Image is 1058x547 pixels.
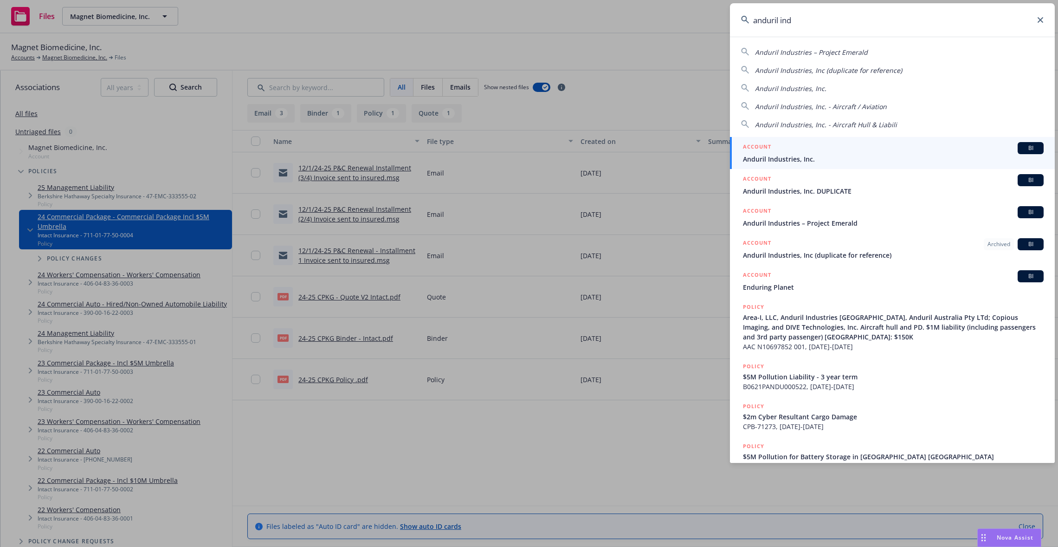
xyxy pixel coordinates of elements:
[755,84,826,93] span: Anduril Industries, Inc.
[743,422,1044,431] span: CPB-71273, [DATE]-[DATE]
[743,142,771,153] h5: ACCOUNT
[743,302,764,312] h5: POLICY
[978,529,989,547] div: Drag to move
[730,436,1055,476] a: POLICY$5M Pollution for Battery Storage in [GEOGRAPHIC_DATA] [GEOGRAPHIC_DATA]G47485599-001, [DAT...
[755,102,887,111] span: Anduril Industries, Inc. - Aircraft / Aviation
[1021,144,1040,152] span: BI
[755,66,902,75] span: Anduril Industries, Inc (duplicate for reference)
[743,382,1044,391] span: B0621PANDU000522, [DATE]-[DATE]
[743,270,771,281] h5: ACCOUNT
[743,218,1044,228] span: Anduril Industries – Project Emerald
[1021,272,1040,280] span: BI
[743,412,1044,422] span: $2m Cyber Resultant Cargo Damage
[977,528,1041,547] button: Nova Assist
[730,265,1055,297] a: ACCOUNTBIEnduring Planet
[743,362,764,371] h5: POLICY
[743,372,1044,382] span: $5M Pollution Liability - 3 year term
[743,402,764,411] h5: POLICY
[743,250,1044,260] span: Anduril Industries, Inc (duplicate for reference)
[997,534,1033,541] span: Nova Assist
[987,240,1010,248] span: Archived
[743,342,1044,352] span: AAC N10697852 001, [DATE]-[DATE]
[1021,208,1040,216] span: BI
[730,3,1055,37] input: Search...
[743,206,771,217] h5: ACCOUNT
[755,48,868,57] span: Anduril Industries – Project Emerald
[743,313,1044,342] span: Area-I, LLC, Anduril Industries [GEOGRAPHIC_DATA], Anduril Australia Pty LTd; Copious Imaging, an...
[730,397,1055,436] a: POLICY$2m Cyber Resultant Cargo DamageCPB-71273, [DATE]-[DATE]
[743,282,1044,292] span: Enduring Planet
[730,233,1055,265] a: ACCOUNTArchivedBIAnduril Industries, Inc (duplicate for reference)
[743,238,771,249] h5: ACCOUNT
[730,357,1055,397] a: POLICY$5M Pollution Liability - 3 year termB0621PANDU000522, [DATE]-[DATE]
[1021,176,1040,184] span: BI
[755,120,897,129] span: Anduril Industries, Inc. - Aircraft Hull & Liabili
[743,442,764,451] h5: POLICY
[730,297,1055,357] a: POLICYArea-I, LLC, Anduril Industries [GEOGRAPHIC_DATA], Anduril Australia Pty LTd; Copious Imagi...
[1021,240,1040,248] span: BI
[730,137,1055,169] a: ACCOUNTBIAnduril Industries, Inc.
[743,186,1044,196] span: Anduril Industries, Inc. DUPLICATE
[743,174,771,185] h5: ACCOUNT
[743,462,1044,471] span: G47485599-001, [DATE]-[DATE]
[743,154,1044,164] span: Anduril Industries, Inc.
[730,201,1055,233] a: ACCOUNTBIAnduril Industries – Project Emerald
[743,452,1044,462] span: $5M Pollution for Battery Storage in [GEOGRAPHIC_DATA] [GEOGRAPHIC_DATA]
[730,169,1055,201] a: ACCOUNTBIAnduril Industries, Inc. DUPLICATE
